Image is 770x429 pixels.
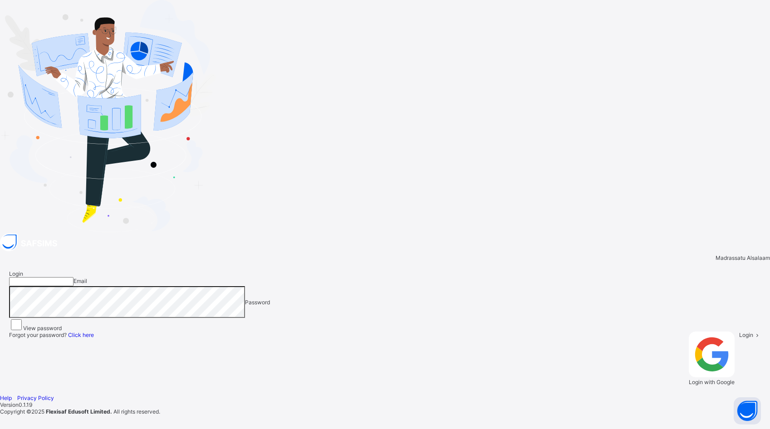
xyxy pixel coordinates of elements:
[734,397,761,424] button: Open asap
[245,299,270,306] span: Password
[689,379,735,385] span: Login with Google
[23,325,62,331] label: View password
[46,408,112,415] strong: Flexisaf Edusoft Limited.
[74,278,87,284] span: Email
[716,254,770,261] span: Madrassatu Alsalaam
[689,331,735,377] img: google.396cfc9801f0270233282035f929180a.svg
[9,331,94,338] span: Forgot your password?
[68,331,94,338] a: Click here
[9,270,23,277] span: Login
[739,331,753,338] span: Login
[17,395,54,401] a: Privacy Policy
